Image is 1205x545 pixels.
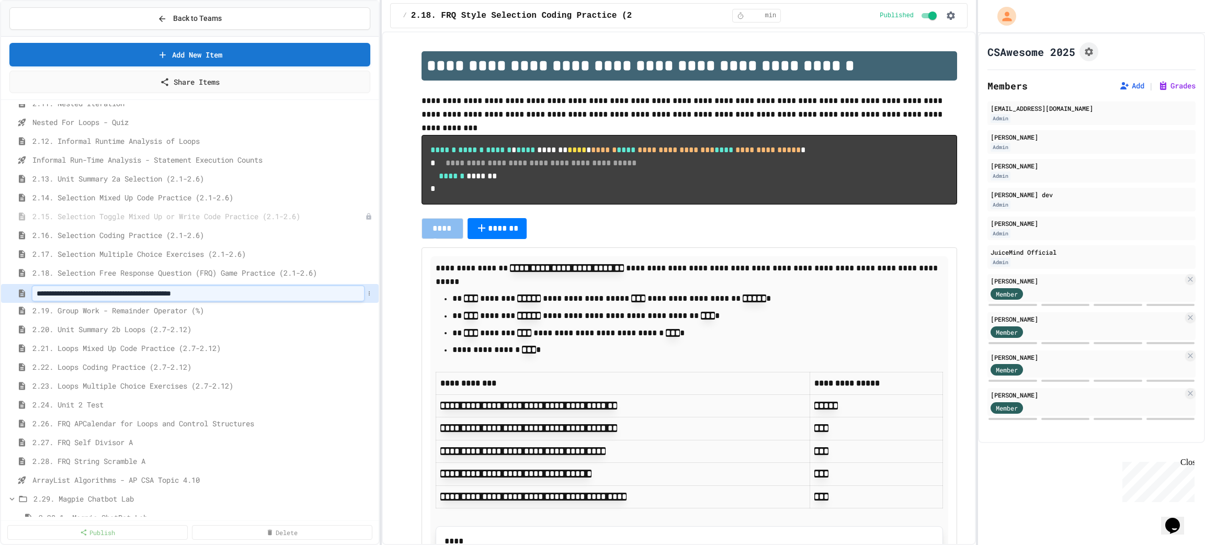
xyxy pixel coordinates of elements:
[32,380,374,391] span: 2.23. Loops Multiple Choice Exercises (2.7-2.12)
[32,154,374,165] span: Informal Run-Time Analysis - Statement Execution Counts
[1158,81,1196,91] button: Grades
[32,418,374,429] span: 2.26. FRQ APCalendar for Loops and Control Structures
[991,200,1010,209] div: Admin
[765,12,777,20] span: min
[32,437,374,448] span: 2.27. FRQ Self Divisor A
[32,305,374,316] span: 2.19. Group Work - Remainder Operator (%)
[9,7,370,30] button: Back to Teams
[991,132,1192,142] div: [PERSON_NAME]
[991,161,1192,171] div: [PERSON_NAME]
[996,289,1018,299] span: Member
[411,9,667,22] span: 2.18. FRQ Style Selection Coding Practice (2.1-2.6)
[991,247,1192,257] div: JuiceMind Official
[996,403,1018,413] span: Member
[991,229,1010,238] div: Admin
[987,44,1075,59] h1: CSAwesome 2025
[880,9,939,22] div: Content is published and visible to students
[991,258,1010,267] div: Admin
[1079,42,1098,61] button: Assignment Settings
[32,399,374,410] span: 2.24. Unit 2 Test
[192,525,372,540] a: Delete
[996,327,1018,337] span: Member
[32,192,374,203] span: 2.14. Selection Mixed Up Code Practice (2.1-2.6)
[991,353,1183,362] div: [PERSON_NAME]
[991,172,1010,180] div: Admin
[996,365,1018,374] span: Member
[173,13,222,24] span: Back to Teams
[32,456,374,467] span: 2.28. FRQ String Scramble A
[880,12,914,20] span: Published
[991,143,1010,152] div: Admin
[987,78,1028,93] h2: Members
[32,324,374,335] span: 2.20. Unit Summary 2b Loops (2.7-2.12)
[1118,458,1195,502] iframe: chat widget
[7,525,188,540] a: Publish
[991,219,1192,228] div: [PERSON_NAME]
[991,190,1192,199] div: [PERSON_NAME] dev
[365,213,372,220] div: Unpublished
[32,117,374,128] span: Nested For Loops - Quiz
[4,4,72,66] div: Chat with us now!Close
[32,361,374,372] span: 2.22. Loops Coding Practice (2.7-2.12)
[9,71,370,93] a: Share Items
[991,390,1183,400] div: [PERSON_NAME]
[986,4,1019,28] div: My Account
[39,512,374,523] span: 2.29.1. Magpie ChatBot Lab
[1161,503,1195,535] iframe: chat widget
[991,114,1010,123] div: Admin
[32,135,374,146] span: 2.12. Informal Runtime Analysis of Loops
[32,267,374,278] span: 2.18. Selection Free Response Question (FRQ) Game Practice (2.1-2.6)
[9,43,370,66] a: Add New Item
[991,104,1192,113] div: [EMAIL_ADDRESS][DOMAIN_NAME]
[32,474,374,485] span: ArrayList Algorithms - AP CSA Topic 4.10
[991,276,1183,286] div: [PERSON_NAME]
[32,173,374,184] span: 2.13. Unit Summary 2a Selection (2.1-2.6)
[364,288,374,299] button: More options
[33,493,374,504] span: 2.29. Magpie Chatbot Lab
[32,211,365,222] span: 2.15. Selection Toggle Mixed Up or Write Code Practice (2.1-2.6)
[32,248,374,259] span: 2.17. Selection Multiple Choice Exercises (2.1-2.6)
[1119,81,1144,91] button: Add
[1149,80,1154,92] span: |
[32,230,374,241] span: 2.16. Selection Coding Practice (2.1-2.6)
[403,12,407,20] span: /
[32,343,374,354] span: 2.21. Loops Mixed Up Code Practice (2.7-2.12)
[991,314,1183,324] div: [PERSON_NAME]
